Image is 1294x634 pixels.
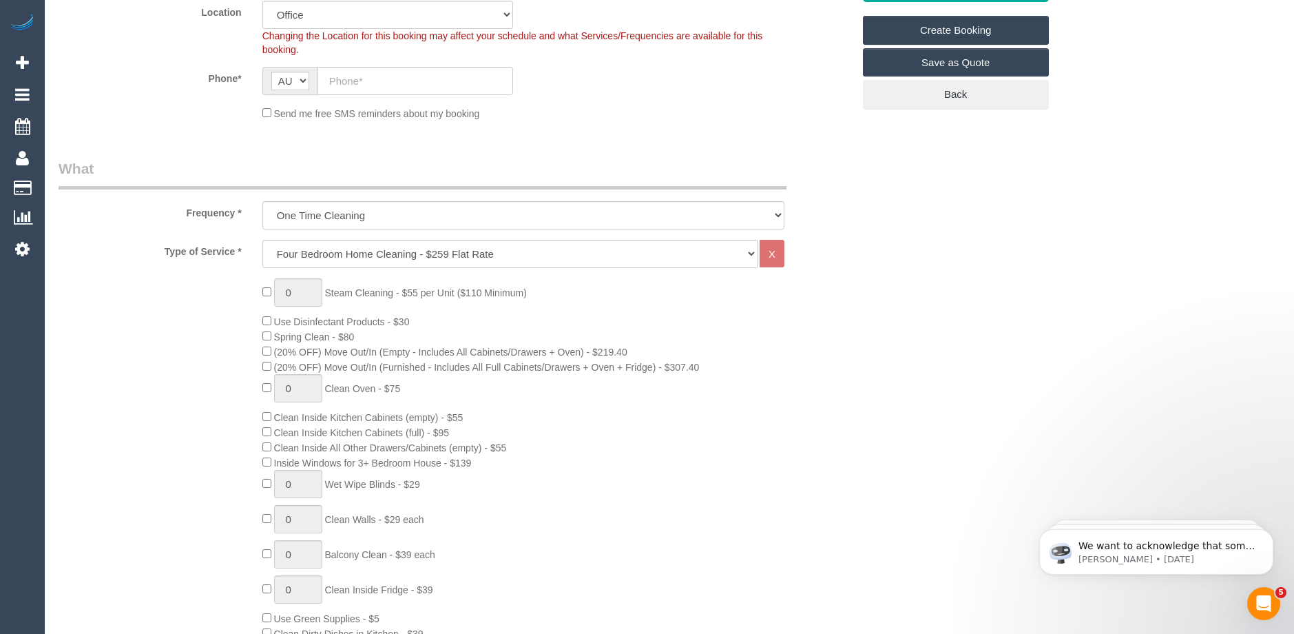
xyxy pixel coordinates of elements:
span: We want to acknowledge that some users may be experiencing lag or slower performance in our softw... [60,40,237,229]
p: Message from Ellie, sent 1w ago [60,53,238,65]
span: 5 [1275,587,1286,598]
span: Changing the Location for this booking may affect your schedule and what Services/Frequencies are... [262,30,763,55]
span: Clean Inside All Other Drawers/Cabinets (empty) - $55 [274,442,507,453]
span: Spring Clean - $80 [274,331,355,342]
span: Clean Inside Fridge - $39 [324,584,432,595]
iframe: Intercom notifications message [1019,500,1294,597]
span: (20% OFF) Move Out/In (Furnished - Includes All Full Cabinets/Drawers + Oven + Fridge) - $307.40 [274,362,700,373]
a: Create Booking [863,16,1049,45]
span: Clean Inside Kitchen Cabinets (full) - $95 [274,427,449,438]
legend: What [59,158,786,190]
span: Use Green Supplies - $5 [274,613,379,624]
label: Location [48,1,252,19]
img: Automaid Logo [8,14,36,33]
a: Back [863,80,1049,109]
span: Wet Wipe Blinds - $29 [324,479,419,490]
span: Clean Walls - $29 each [324,514,424,525]
span: Balcony Clean - $39 each [324,549,435,560]
input: Phone* [317,67,513,95]
span: Clean Oven - $75 [324,383,400,394]
span: Inside Windows for 3+ Bedroom House - $139 [274,458,472,469]
span: (20% OFF) Move Out/In (Empty - Includes All Cabinets/Drawers + Oven) - $219.40 [274,347,627,358]
span: Use Disinfectant Products - $30 [274,316,410,327]
span: Send me free SMS reminders about my booking [274,108,480,119]
iframe: Intercom live chat [1247,587,1280,620]
label: Type of Service * [48,240,252,258]
label: Phone* [48,67,252,85]
a: Save as Quote [863,48,1049,77]
span: Clean Inside Kitchen Cabinets (empty) - $55 [274,412,463,423]
label: Frequency * [48,201,252,220]
span: Steam Cleaning - $55 per Unit ($110 Minimum) [324,287,526,298]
